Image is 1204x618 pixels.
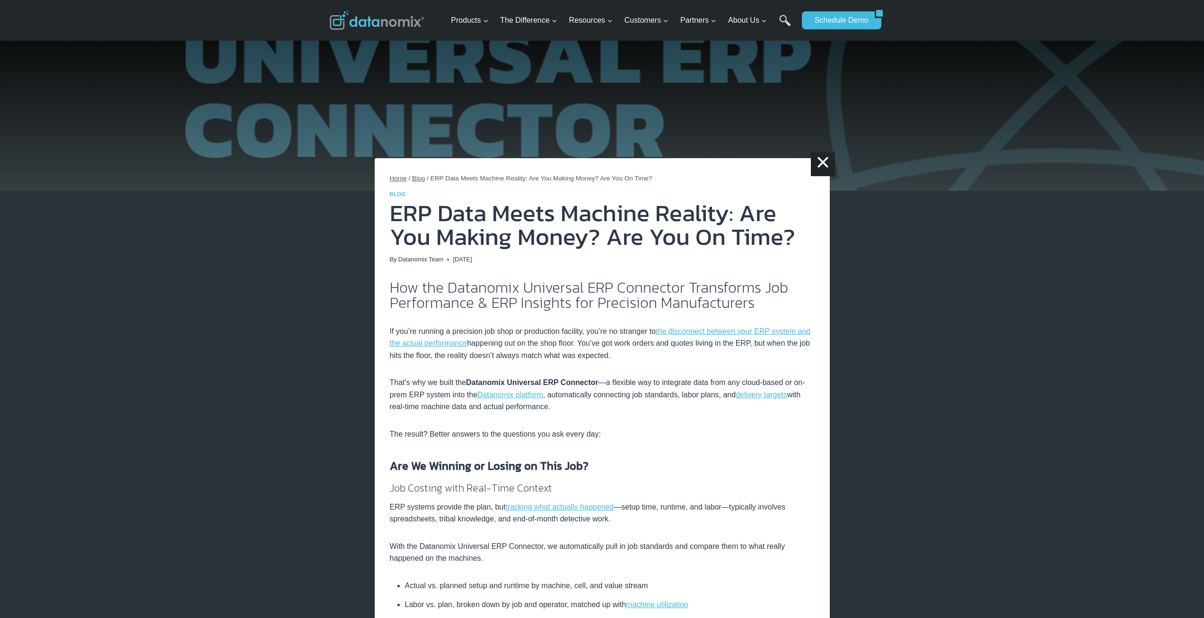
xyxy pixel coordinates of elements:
span: / [409,175,411,182]
li: Labor vs. plan, broken down by job and operator, matched up with [405,595,815,614]
a: delivery targets [736,391,787,399]
a: tracking what actually happened [506,503,614,511]
p: ERP systems provide the plan, but —setup time, runtime, and labor—typically involves spreadsheets... [390,501,815,525]
strong: Datanomix Universal ERP Connector [466,378,598,386]
a: Blog [412,175,425,182]
span: Customers [624,14,668,27]
a: Schedule Demo [802,11,875,29]
nav: Breadcrumbs [390,173,815,184]
a: Search [779,15,791,36]
span: Resources [569,14,613,27]
h1: ERP Data Meets Machine Reality: Are You Making Money? Are You On Time? [390,201,815,249]
span: ERP Data Meets Machine Reality: Are You Making Money? Are You On Time? [431,175,652,182]
strong: Are We Winning or Losing on This Job? [390,457,589,474]
span: / [427,175,429,182]
p: If you’re running a precision job shop or production facility, you’re no stranger to happening ou... [390,325,815,362]
span: About Us [728,14,767,27]
nav: Primary Navigation [447,5,797,36]
p: The result? Better answers to the questions you ask every day: [390,428,815,440]
a: × [811,152,835,176]
span: Products [451,14,488,27]
a: Home [390,175,407,182]
p: With the Datanomix Universal ERP Connector, we automatically pull in job standards and compare th... [390,540,815,564]
a: Datanomix Team [398,256,444,263]
time: [DATE] [453,255,472,264]
a: Datanomix platform [477,391,543,399]
p: That’s why we built the —a flexible way to integrate data from any cloud-based or on-prem ERP sys... [390,376,815,413]
li: Actual vs. planned setup and runtime by machine, cell, and value stream [405,580,815,595]
h4: Job Costing with Real-Time Context [390,480,815,496]
a: Blog [390,191,406,197]
span: By [390,255,397,264]
img: Datanomix [330,11,424,30]
span: Partners [680,14,716,27]
a: machine utilization [626,600,688,609]
span: The Difference [500,14,557,27]
h2: How the Datanomix Universal ERP Connector Transforms Job Performance & ERP Insights for Precision... [390,280,815,310]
